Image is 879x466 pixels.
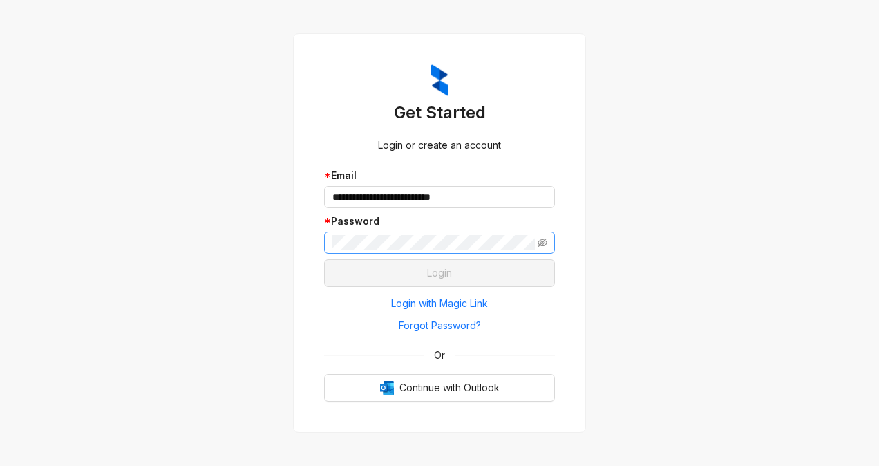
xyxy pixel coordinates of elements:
img: Outlook [380,381,394,395]
span: Forgot Password? [399,318,481,333]
div: Login or create an account [324,138,555,153]
div: Password [324,214,555,229]
h3: Get Started [324,102,555,124]
button: Forgot Password? [324,315,555,337]
button: OutlookContinue with Outlook [324,374,555,402]
div: Email [324,168,555,183]
button: Login with Magic Link [324,292,555,315]
span: Login with Magic Link [391,296,488,311]
span: Or [424,348,455,363]
img: ZumaIcon [431,64,448,96]
button: Login [324,259,555,287]
span: Continue with Outlook [399,380,500,395]
span: eye-invisible [538,238,547,248]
